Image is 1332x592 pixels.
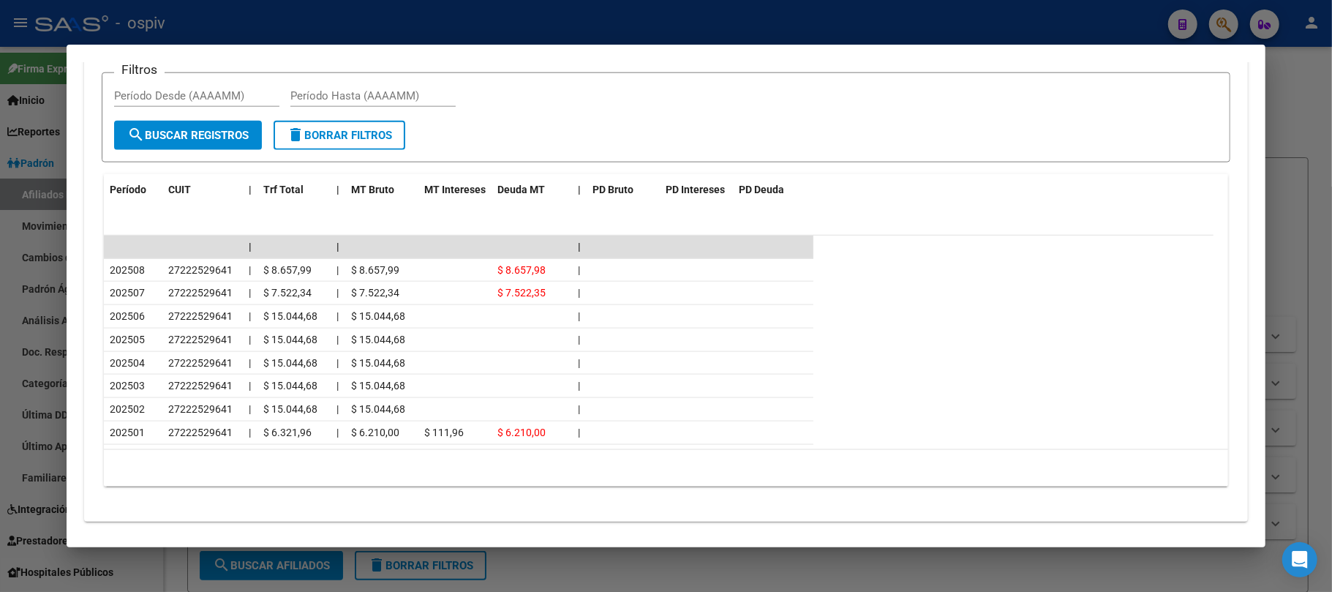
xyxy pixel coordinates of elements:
span: | [336,184,339,195]
span: | [578,427,580,438]
span: $ 15.044,68 [351,310,405,322]
span: 202503 [110,380,145,391]
span: Buscar Registros [127,129,249,142]
h3: Filtros [114,61,165,78]
span: | [336,287,339,299]
span: $ 6.321,96 [263,427,312,438]
span: | [249,184,252,195]
span: $ 15.044,68 [263,357,317,369]
span: 27222529641 [168,264,233,276]
span: $ 15.044,68 [263,334,317,345]
span: | [578,184,581,195]
span: 202506 [110,310,145,322]
span: | [249,380,251,391]
datatable-header-cell: Deuda MT [492,174,572,206]
span: $ 7.522,35 [497,287,546,299]
span: | [578,334,580,345]
span: | [336,241,339,252]
span: | [336,357,339,369]
span: 27222529641 [168,380,233,391]
datatable-header-cell: CUIT [162,174,243,206]
span: $ 8.657,99 [263,264,312,276]
span: Deuda MT [497,184,545,195]
span: PD Intereses [666,184,725,195]
span: 202505 [110,334,145,345]
datatable-header-cell: | [243,174,257,206]
span: 202504 [110,357,145,369]
span: | [578,310,580,322]
span: Borrar Filtros [287,129,392,142]
span: 202502 [110,403,145,415]
span: $ 15.044,68 [263,310,317,322]
datatable-header-cell: | [331,174,345,206]
span: $ 15.044,68 [263,403,317,415]
span: | [336,403,339,415]
span: | [249,357,251,369]
span: | [249,427,251,438]
span: $ 7.522,34 [351,287,399,299]
span: | [336,380,339,391]
span: 27222529641 [168,287,233,299]
span: 27222529641 [168,403,233,415]
span: | [336,310,339,322]
span: | [336,264,339,276]
datatable-header-cell: MT Bruto [345,174,418,206]
datatable-header-cell: MT Intereses [418,174,492,206]
div: Open Intercom Messenger [1282,542,1317,577]
span: PD Deuda [739,184,784,195]
span: $ 7.522,34 [263,287,312,299]
datatable-header-cell: Período [104,174,162,206]
button: Borrar Filtros [274,121,405,150]
span: | [336,427,339,438]
datatable-header-cell: | [572,174,587,206]
span: Trf Total [263,184,304,195]
span: 27222529641 [168,334,233,345]
span: $ 15.044,68 [351,380,405,391]
span: 27222529641 [168,427,233,438]
span: PD Bruto [592,184,633,195]
datatable-header-cell: PD Deuda [733,174,813,206]
span: $ 15.044,68 [351,403,405,415]
span: | [249,264,251,276]
span: $ 8.657,98 [497,264,546,276]
span: Período [110,184,146,195]
span: | [578,287,580,299]
datatable-header-cell: PD Bruto [587,174,660,206]
span: | [249,287,251,299]
mat-icon: delete [287,126,304,143]
span: 202508 [110,264,145,276]
span: | [578,403,580,415]
span: $ 15.044,68 [351,357,405,369]
span: $ 15.044,68 [263,380,317,391]
span: | [578,241,581,252]
span: MT Bruto [351,184,394,195]
span: | [249,310,251,322]
span: | [578,380,580,391]
span: 27222529641 [168,310,233,322]
span: $ 6.210,00 [351,427,399,438]
span: CUIT [168,184,191,195]
span: | [578,264,580,276]
datatable-header-cell: PD Intereses [660,174,733,206]
mat-icon: search [127,126,145,143]
span: | [249,334,251,345]
span: | [249,403,251,415]
span: | [578,357,580,369]
span: | [249,241,252,252]
span: $ 8.657,99 [351,264,399,276]
span: 202507 [110,287,145,299]
button: Buscar Registros [114,121,262,150]
span: $ 111,96 [424,427,464,438]
span: MT Intereses [424,184,486,195]
span: $ 6.210,00 [497,427,546,438]
datatable-header-cell: Trf Total [257,174,331,206]
span: | [336,334,339,345]
span: 27222529641 [168,357,233,369]
span: $ 15.044,68 [351,334,405,345]
span: 202501 [110,427,145,438]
